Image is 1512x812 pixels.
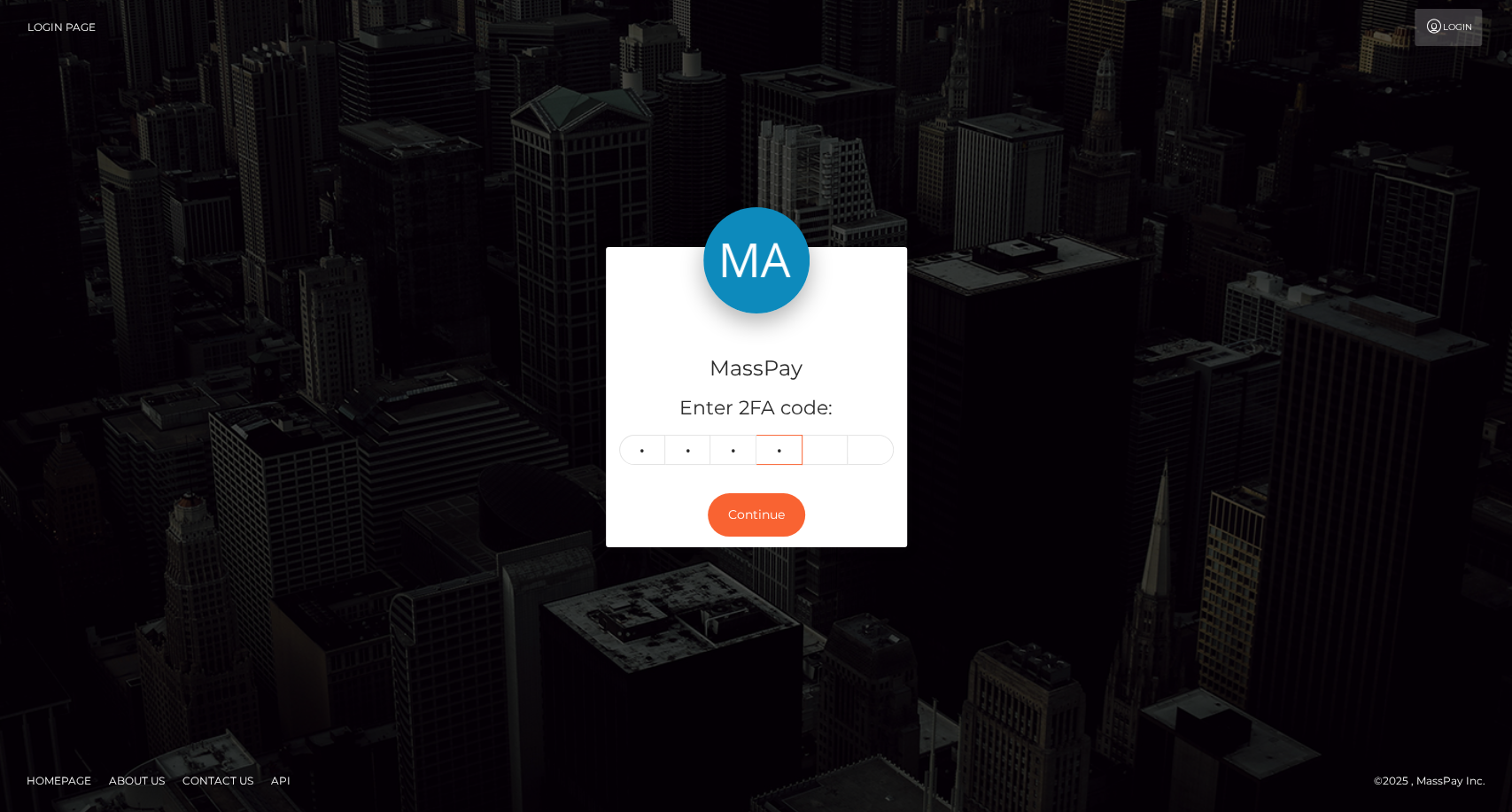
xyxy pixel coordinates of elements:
a: Login Page [27,9,96,46]
a: Login [1415,9,1482,46]
a: About Us [102,767,172,794]
button: Continue [708,493,805,537]
a: Contact Us [175,767,260,794]
h4: MassPay [619,353,894,384]
a: API [264,767,298,794]
img: MassPay [703,207,810,313]
div: © 2025 , MassPay Inc. [1374,771,1499,791]
a: Homepage [19,767,98,794]
h5: Enter 2FA code: [619,395,894,422]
